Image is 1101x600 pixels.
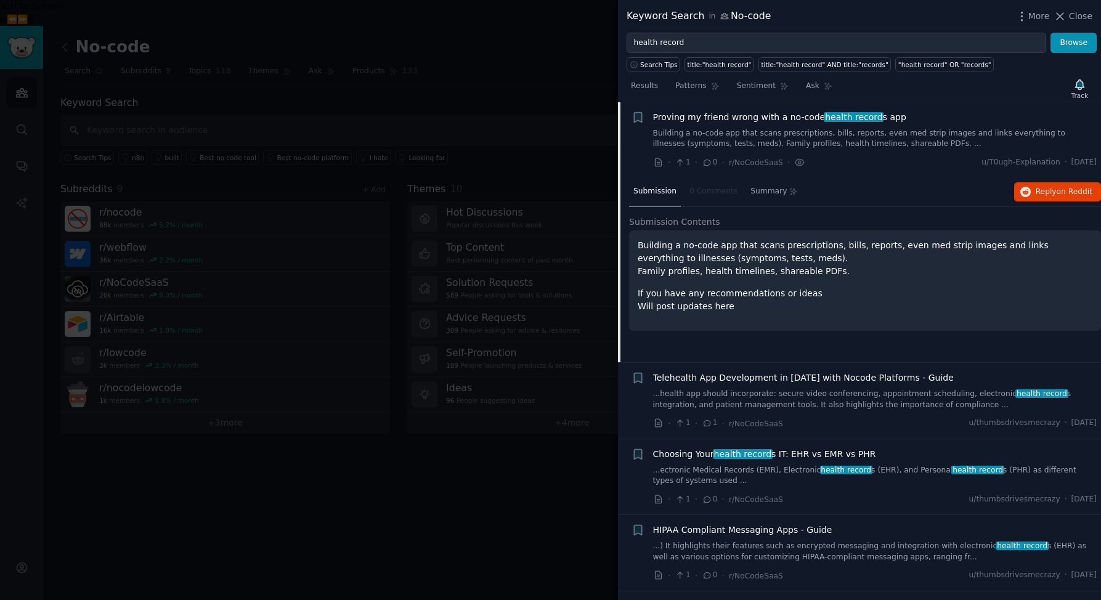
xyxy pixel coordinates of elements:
[981,157,1060,168] span: u/T0ugh-Explanation
[1065,570,1067,581] span: ·
[1028,10,1050,23] span: More
[695,493,697,506] span: ·
[761,60,888,69] div: title:"health record" AND title:"records"
[729,572,783,580] span: r/NoCodeSaaS
[702,418,717,429] span: 1
[653,524,832,537] a: HIPAA Compliant Messaging Apps - Guide
[709,11,715,22] span: in
[695,417,697,430] span: ·
[653,448,876,461] span: Choosing Your s IT: EHR vs EMR vs PHR
[722,156,725,169] span: ·
[713,449,773,459] span: health record
[653,111,906,124] span: Proving my friend wrong with a no-code s app
[1071,418,1097,429] span: [DATE]
[996,541,1048,550] span: health record
[806,81,819,92] span: Ask
[629,216,720,229] span: Submission Contents
[1054,10,1092,23] button: Close
[695,156,697,169] span: ·
[675,570,690,581] span: 1
[1014,182,1101,202] button: Replyon Reddit
[750,186,787,197] span: Summary
[1015,10,1050,23] button: More
[653,128,1097,150] a: Building a no-code app that scans prescriptions, bills, reports, even med strip images and links ...
[668,569,670,582] span: ·
[895,57,994,71] a: "health record" OR "records"
[702,157,717,168] span: 0
[1071,91,1088,100] div: Track
[675,157,690,168] span: 1
[722,417,725,430] span: ·
[702,570,717,581] span: 0
[737,81,776,92] span: Sentiment
[653,448,876,461] a: Choosing Yourhealth records IT: EHR vs EMR vs PHR
[675,81,706,92] span: Patterns
[675,494,690,505] span: 1
[969,570,1060,581] span: u/thumbsdrivesmecrazy
[802,76,837,102] a: Ask
[1065,157,1067,168] span: ·
[695,569,697,582] span: ·
[627,9,771,24] div: Keyword Search No-code
[668,417,670,430] span: ·
[824,112,884,122] span: health record
[675,418,690,429] span: 1
[671,76,723,102] a: Patterns
[653,111,906,124] a: Proving my friend wrong with a no-codehealth records app
[1071,157,1097,168] span: [DATE]
[653,465,1097,487] a: ...ectronic Medical Records (EMR), Electronichealth records (EHR), and Personalhealth records (PH...
[729,420,783,428] span: r/NoCodeSaaS
[685,57,754,71] a: title:"health record"
[1036,187,1092,198] span: Reply
[1050,33,1097,54] button: Browse
[722,493,725,506] span: ·
[898,60,991,69] div: "health record" OR "records"
[627,57,680,71] button: Search Tips
[633,186,676,197] span: Submission
[640,60,678,69] span: Search Tips
[1067,76,1092,102] button: Track
[631,81,658,92] span: Results
[653,371,954,384] a: Telehealth App Development in [DATE] with Nocode Platforms - Guide
[722,569,725,582] span: ·
[688,60,752,69] div: title:"health record"
[1071,494,1097,505] span: [DATE]
[951,466,1004,474] span: health record
[729,495,783,504] span: r/NoCodeSaaS
[653,389,1097,410] a: ...health app should incorporate: secure video conferencing, appointment scheduling, electroniche...
[1065,418,1067,429] span: ·
[653,541,1097,562] a: ...) It highlights their features such as encrypted messaging and integration with electronicheal...
[969,494,1060,505] span: u/thumbsdrivesmecrazy
[820,466,872,474] span: health record
[1069,10,1092,23] span: Close
[1065,494,1067,505] span: ·
[729,158,783,167] span: r/NoCodeSaaS
[702,494,717,505] span: 0
[1057,187,1092,196] span: on Reddit
[627,33,1046,54] input: Try a keyword related to your business
[1071,570,1097,581] span: [DATE]
[787,156,790,169] span: ·
[638,239,1092,278] p: Building a no-code app that scans prescriptions, bills, reports, even med strip images and links ...
[733,76,793,102] a: Sentiment
[1015,389,1068,398] span: health record
[638,287,1092,313] p: If you have any recommendations or ideas Will post updates here
[627,76,662,102] a: Results
[668,493,670,506] span: ·
[668,156,670,169] span: ·
[758,57,891,71] a: title:"health record" AND title:"records"
[969,418,1060,429] span: u/thumbsdrivesmecrazy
